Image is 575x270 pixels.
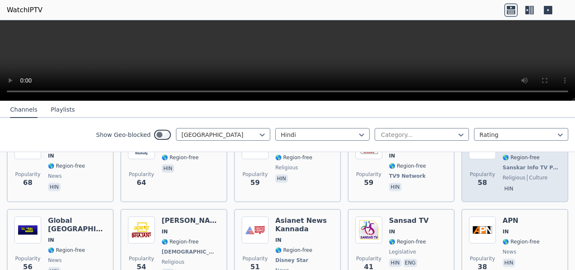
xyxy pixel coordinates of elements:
[162,259,184,265] span: religious
[275,164,298,171] span: religious
[10,102,37,118] button: Channels
[15,171,40,178] span: Popularity
[275,174,288,183] p: hin
[162,228,168,235] span: IN
[503,228,509,235] span: IN
[242,255,268,262] span: Popularity
[15,255,40,262] span: Popularity
[162,238,199,245] span: 🌎 Region-free
[275,257,308,264] span: Disney Star
[389,259,402,267] p: hin
[389,163,426,169] span: 🌎 Region-free
[275,247,312,254] span: 🌎 Region-free
[275,217,333,233] h6: Asianet News Kannada
[14,217,41,243] img: Global Punjab
[51,102,75,118] button: Playlists
[137,178,146,188] span: 64
[389,173,426,179] span: TV9 Network
[503,249,516,255] span: news
[129,255,154,262] span: Popularity
[7,5,43,15] a: WatchIPTV
[162,249,218,255] span: [DEMOGRAPHIC_DATA] Broadcasting Ltd.
[403,259,418,267] p: eng
[48,247,85,254] span: 🌎 Region-free
[503,184,515,193] p: hin
[503,154,540,161] span: 🌎 Region-free
[162,164,174,173] p: hin
[503,164,559,171] span: Sanskar Info TV Private Ltd
[250,178,260,188] span: 59
[389,152,395,159] span: IN
[242,217,269,243] img: Asianet News Kannada
[23,178,32,188] span: 68
[275,154,312,161] span: 🌎 Region-free
[478,178,487,188] span: 58
[48,163,85,169] span: 🌎 Region-free
[389,183,402,191] p: hin
[48,237,54,243] span: IN
[503,259,515,267] p: hin
[162,217,220,225] h6: [PERSON_NAME]
[389,249,416,255] span: legislative
[356,255,381,262] span: Popularity
[242,171,268,178] span: Popularity
[48,183,61,191] p: hin
[96,131,151,139] label: Show Geo-blocked
[389,217,429,225] h6: Sansad TV
[389,228,395,235] span: IN
[48,152,54,159] span: IN
[503,174,525,181] span: religious
[128,217,155,243] img: Aastha Bhajan
[470,255,495,262] span: Popularity
[527,174,548,181] span: culture
[470,171,495,178] span: Popularity
[275,237,282,243] span: IN
[355,217,382,243] img: Sansad TV
[129,171,154,178] span: Popularity
[364,178,373,188] span: 59
[48,257,61,264] span: news
[469,217,496,243] img: APN
[162,154,199,161] span: 🌎 Region-free
[48,217,106,233] h6: Global [GEOGRAPHIC_DATA]
[503,238,540,245] span: 🌎 Region-free
[389,238,426,245] span: 🌎 Region-free
[48,173,61,179] span: news
[356,171,381,178] span: Popularity
[503,217,540,225] h6: APN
